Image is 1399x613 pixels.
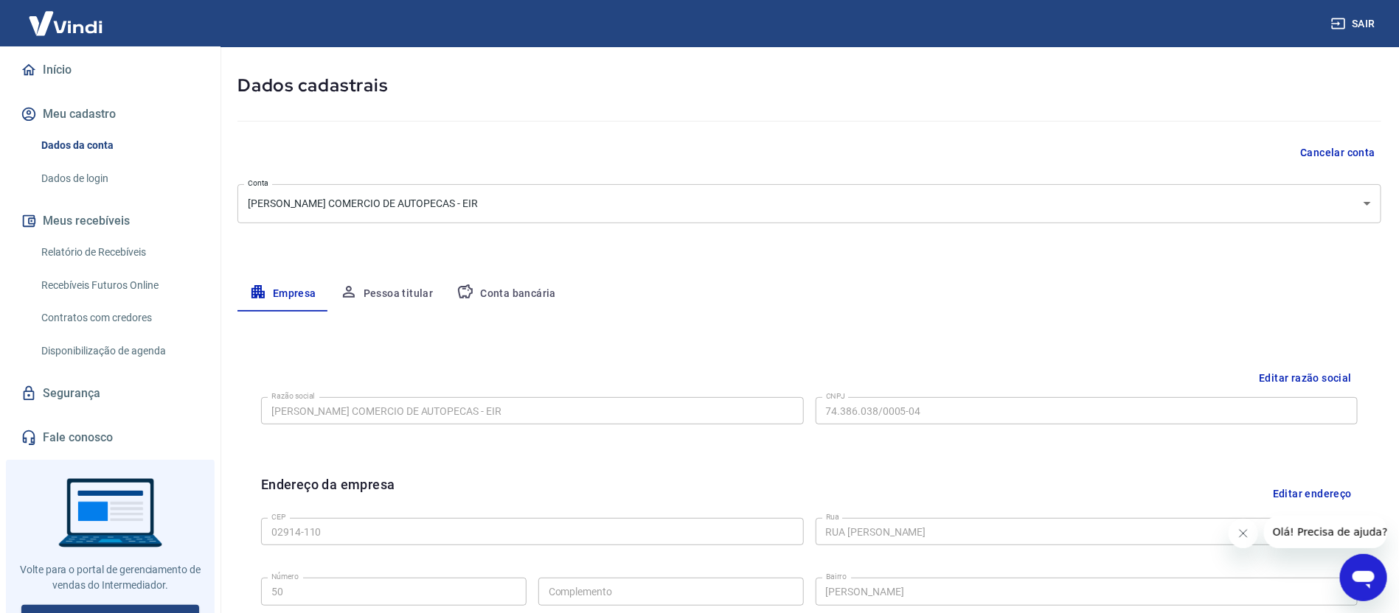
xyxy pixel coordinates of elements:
a: Dados da conta [35,130,203,161]
button: Editar razão social [1253,365,1358,392]
iframe: Botão para abrir a janela de mensagens [1340,554,1387,601]
button: Empresa [237,276,328,312]
button: Conta bancária [445,276,568,312]
label: CNPJ [826,390,845,402]
button: Editar endereço [1267,474,1358,512]
button: Sair [1328,10,1381,38]
label: Rua [826,511,840,522]
a: Relatório de Recebíveis [35,237,203,267]
a: Contratos com credores [35,303,203,333]
a: Segurança [18,377,203,410]
a: Disponibilização de agenda [35,336,203,366]
a: Recebíveis Futuros Online [35,270,203,301]
iframe: Mensagem da empresa [1264,516,1387,548]
button: Pessoa titular [328,276,445,312]
a: Dados de login [35,164,203,194]
a: Início [18,54,203,86]
label: Conta [248,178,268,189]
label: Razão social [271,390,315,402]
button: Meus recebíveis [18,205,203,237]
h6: Endereço da empresa [261,474,395,512]
a: Fale conosco [18,421,203,454]
label: Número [271,571,299,582]
h5: Dados cadastrais [237,74,1381,97]
label: CEP [271,511,285,522]
span: Olá! Precisa de ajuda? [9,10,124,22]
label: Bairro [826,571,847,582]
button: Meu cadastro [18,98,203,130]
iframe: Fechar mensagem [1229,519,1258,548]
div: [PERSON_NAME] COMERCIO DE AUTOPECAS - EIR [237,184,1381,223]
img: Vindi [18,1,114,46]
button: Cancelar conta [1294,139,1381,167]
